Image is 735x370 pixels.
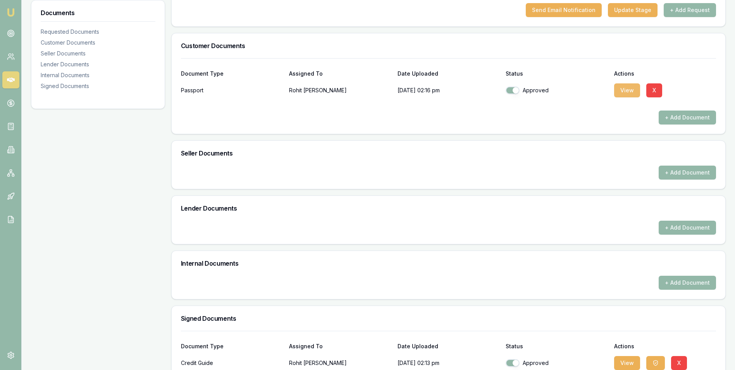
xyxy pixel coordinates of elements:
[614,71,716,76] div: Actions
[664,3,716,17] button: + Add Request
[614,344,716,349] div: Actions
[181,150,716,156] h3: Seller Documents
[398,71,499,76] div: Date Uploaded
[646,83,662,97] button: X
[181,43,716,49] h3: Customer Documents
[506,86,608,94] div: Approved
[398,83,499,98] p: [DATE] 02:16 pm
[41,50,155,57] div: Seller Documents
[659,166,716,180] button: + Add Document
[41,61,155,68] div: Lender Documents
[181,344,283,349] div: Document Type
[614,356,640,370] button: View
[659,111,716,124] button: + Add Document
[506,359,608,367] div: Approved
[181,83,283,98] div: Passport
[614,83,640,97] button: View
[659,276,716,290] button: + Add Document
[181,71,283,76] div: Document Type
[289,71,391,76] div: Assigned To
[526,3,602,17] button: Send Email Notification
[41,39,155,47] div: Customer Documents
[41,82,155,90] div: Signed Documents
[41,71,155,79] div: Internal Documents
[289,344,391,349] div: Assigned To
[506,71,608,76] div: Status
[659,221,716,235] button: + Add Document
[608,3,658,17] button: Update Stage
[41,10,155,16] h3: Documents
[6,8,15,17] img: emu-icon-u.png
[181,205,716,211] h3: Lender Documents
[506,344,608,349] div: Status
[181,260,716,266] h3: Internal Documents
[671,356,687,370] button: X
[41,28,155,36] div: Requested Documents
[289,83,391,98] p: Rohit [PERSON_NAME]
[181,315,716,322] h3: Signed Documents
[398,344,499,349] div: Date Uploaded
